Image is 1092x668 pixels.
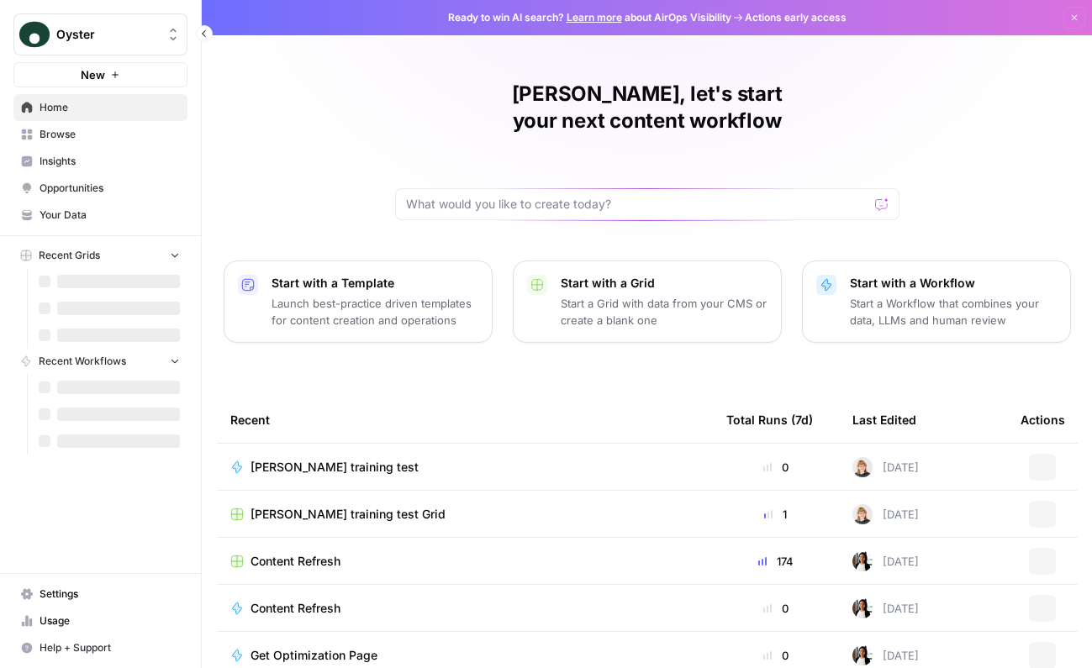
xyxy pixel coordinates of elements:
p: Start a Workflow that combines your data, LLMs and human review [850,295,1057,329]
div: Recent [230,397,699,443]
p: Start with a Grid [561,275,768,292]
span: [PERSON_NAME] training test Grid [251,506,446,523]
span: Your Data [40,208,180,223]
a: Opportunities [13,175,187,202]
div: 1 [726,506,826,523]
div: 174 [726,553,826,570]
span: Ready to win AI search? about AirOps Visibility [448,10,731,25]
div: Total Runs (7d) [726,397,813,443]
a: Your Data [13,202,187,229]
button: Recent Grids [13,243,187,268]
button: Start with a GridStart a Grid with data from your CMS or create a blank one [513,260,782,343]
div: 0 [726,647,826,664]
span: New [81,66,105,83]
a: Content Refresh [230,600,699,617]
p: Start with a Workflow [850,275,1057,292]
button: Help + Support [13,634,187,661]
span: Usage [40,613,180,629]
span: Recent Workflows [39,354,126,369]
span: Insights [40,154,180,169]
p: Launch best-practice driven templates for content creation and operations [272,295,478,329]
a: [PERSON_NAME] training test [230,459,699,476]
span: Help + Support [40,640,180,655]
a: Settings [13,581,187,608]
span: Recent Grids [39,248,100,263]
img: jq2720gl3iwk1wagd6g8sgpyhqjw [852,457,873,477]
div: [DATE] [852,598,919,618]
span: Actions early access [745,10,847,25]
a: Usage [13,608,187,634]
p: Start with a Template [272,275,478,292]
h1: [PERSON_NAME], let's start your next content workflow [395,81,899,134]
a: Get Optimization Page [230,647,699,664]
span: Oyster [56,26,158,43]
div: 0 [726,459,826,476]
div: Last Edited [852,397,916,443]
div: [DATE] [852,504,919,524]
button: New [13,62,187,87]
button: Recent Workflows [13,349,187,374]
div: [DATE] [852,551,919,571]
span: Content Refresh [251,600,340,617]
a: Browse [13,121,187,148]
img: xqjo96fmx1yk2e67jao8cdkou4un [852,551,873,571]
img: jq2720gl3iwk1wagd6g8sgpyhqjw [852,504,873,524]
button: Start with a WorkflowStart a Workflow that combines your data, LLMs and human review [802,260,1071,343]
span: Home [40,100,180,115]
a: Content Refresh [230,553,699,570]
span: Settings [40,586,180,602]
a: Home [13,94,187,121]
span: Browse [40,127,180,142]
div: 0 [726,600,826,617]
button: Start with a TemplateLaunch best-practice driven templates for content creation and operations [224,260,493,343]
span: Content Refresh [251,553,340,570]
img: xqjo96fmx1yk2e67jao8cdkou4un [852,598,873,618]
span: Opportunities [40,181,180,196]
span: Get Optimization Page [251,647,377,664]
button: Workspace: Oyster [13,13,187,55]
a: Learn more [567,11,622,24]
img: Oyster Logo [19,19,50,50]
p: Start a Grid with data from your CMS or create a blank one [561,295,768,329]
div: Actions [1021,397,1065,443]
div: [DATE] [852,457,919,477]
span: [PERSON_NAME] training test [251,459,419,476]
input: What would you like to create today? [406,196,868,213]
img: xqjo96fmx1yk2e67jao8cdkou4un [852,645,873,665]
a: [PERSON_NAME] training test Grid [230,506,699,523]
a: Insights [13,148,187,175]
div: [DATE] [852,645,919,665]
